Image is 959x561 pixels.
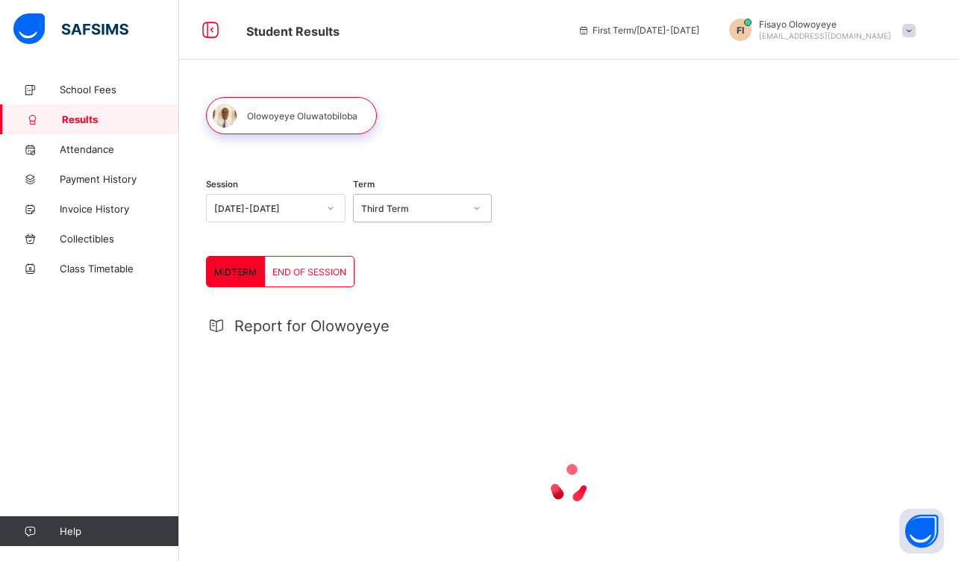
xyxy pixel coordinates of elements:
[214,266,257,278] span: MIDTERM
[759,19,891,30] span: Fisayo Olowoyeye
[234,317,390,335] span: Report for Olowoyeye
[60,203,179,215] span: Invoice History
[246,24,340,39] span: Student Results
[737,25,744,36] span: FI
[62,113,179,125] span: Results
[759,31,891,40] span: [EMAIL_ADDRESS][DOMAIN_NAME]
[60,84,179,95] span: School Fees
[60,525,178,537] span: Help
[353,179,375,189] span: Term
[60,143,179,155] span: Attendance
[60,233,179,245] span: Collectibles
[206,179,238,189] span: Session
[60,173,179,185] span: Payment History
[361,203,465,214] div: Third Term
[13,13,128,45] img: safsims
[272,266,346,278] span: END OF SESSION
[899,509,944,554] button: Open asap
[714,19,923,41] div: FisayoOlowoyeye
[578,25,699,36] span: session/term information
[60,263,179,275] span: Class Timetable
[214,203,318,214] div: [DATE]-[DATE]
